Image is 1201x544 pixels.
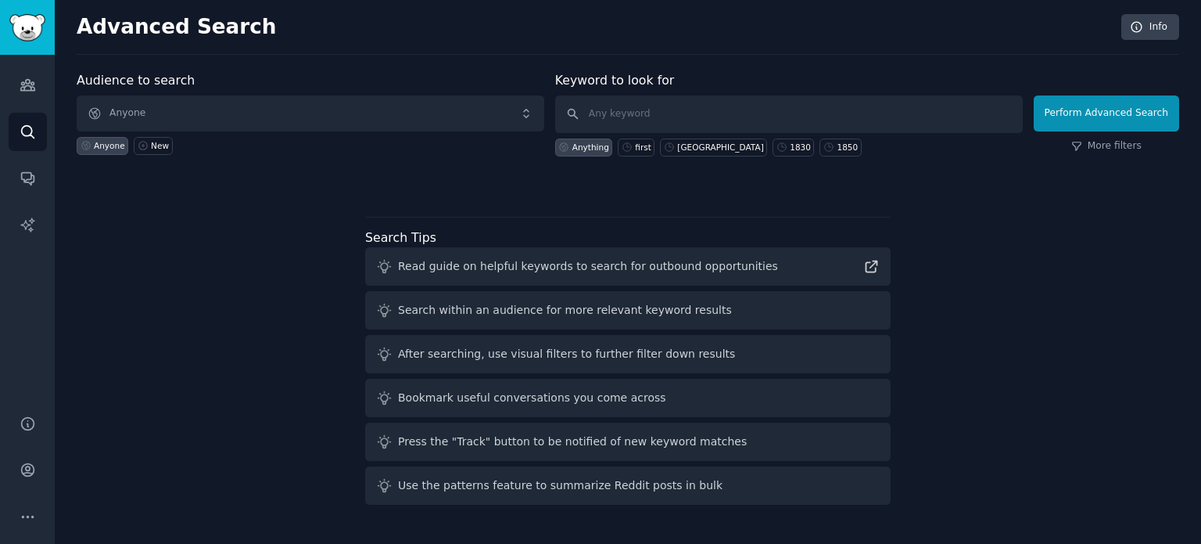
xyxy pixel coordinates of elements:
[677,142,763,153] div: [GEOGRAPHIC_DATA]
[151,140,169,151] div: New
[398,434,747,450] div: Press the "Track" button to be notified of new keyword matches
[365,230,436,245] label: Search Tips
[790,142,811,153] div: 1830
[398,390,666,406] div: Bookmark useful conversations you come across
[1121,14,1179,41] a: Info
[398,477,722,494] div: Use the patterns feature to summarize Reddit posts in bulk
[77,15,1113,40] h2: Advanced Search
[398,346,735,362] div: After searching, use visual filters to further filter down results
[1034,95,1179,131] button: Perform Advanced Search
[555,95,1023,133] input: Any keyword
[9,14,45,41] img: GummySearch logo
[398,258,778,275] div: Read guide on helpful keywords to search for outbound opportunities
[1071,139,1142,153] a: More filters
[134,137,172,155] a: New
[77,95,544,131] button: Anyone
[555,73,675,88] label: Keyword to look for
[572,142,609,153] div: Anything
[398,302,732,319] div: Search within an audience for more relevant keyword results
[77,73,195,88] label: Audience to search
[94,140,125,151] div: Anyone
[635,142,651,153] div: first
[837,142,858,153] div: 1850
